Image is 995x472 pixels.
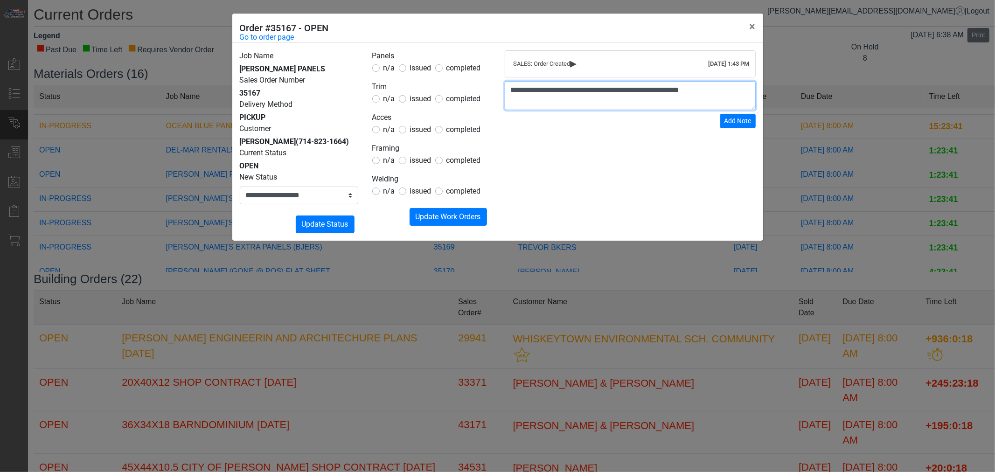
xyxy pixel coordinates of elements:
[571,60,577,66] span: ▸
[240,32,294,43] a: Go to order page
[446,125,481,134] span: completed
[709,59,750,69] div: [DATE] 1:43 PM
[410,208,487,226] button: Update Work Orders
[383,63,395,72] span: n/a
[240,21,329,35] h5: Order #35167 - OPEN
[372,50,491,62] legend: Panels
[720,114,756,128] button: Add Note
[240,160,358,172] div: OPEN
[240,99,293,110] label: Delivery Method
[240,112,358,123] div: PICKUP
[416,212,481,221] span: Update Work Orders
[240,75,306,86] label: Sales Order Number
[372,112,491,124] legend: Acces
[372,81,491,93] legend: Trim
[410,156,431,165] span: issued
[302,220,348,229] span: Update Status
[446,156,481,165] span: completed
[446,63,481,72] span: completed
[410,63,431,72] span: issued
[383,187,395,195] span: n/a
[383,94,395,103] span: n/a
[514,59,747,69] div: SALES: Order Created
[383,156,395,165] span: n/a
[296,215,355,233] button: Update Status
[240,123,271,134] label: Customer
[240,172,278,183] label: New Status
[724,117,751,125] span: Add Note
[446,187,481,195] span: completed
[240,88,358,99] div: 35167
[240,147,287,159] label: Current Status
[410,187,431,195] span: issued
[240,64,326,73] span: [PERSON_NAME] PANELS
[372,174,491,186] legend: Welding
[240,50,274,62] label: Job Name
[410,125,431,134] span: issued
[446,94,481,103] span: completed
[296,137,349,146] span: (714-823-1664)
[742,14,763,40] button: Close
[240,136,358,147] div: [PERSON_NAME]
[372,143,491,155] legend: Framing
[383,125,395,134] span: n/a
[410,94,431,103] span: issued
